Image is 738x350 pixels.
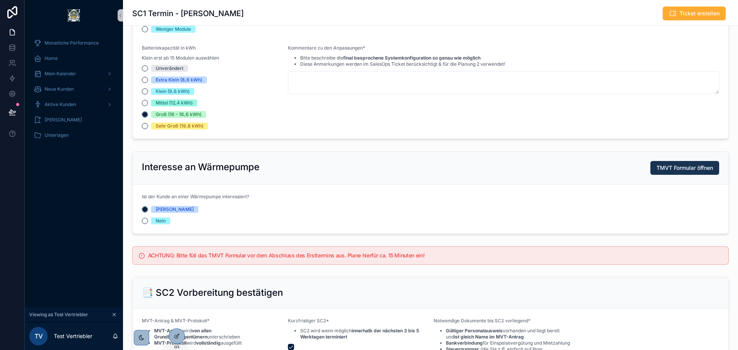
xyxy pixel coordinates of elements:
p: Test Vertriebler [54,332,92,340]
div: Sehr Groß (19,8 kWh) [156,123,203,129]
a: Unterlagen [29,128,118,142]
span: Monatliche Performance [45,40,99,46]
span: TMVT Formular öffnen [657,164,713,172]
strong: Gültiger Personalausweis [446,328,503,333]
a: Mein Kalender [29,67,118,81]
a: Neue Kunden [29,82,118,96]
li: vorhanden und liegt bereit und [446,328,573,340]
button: TMVT Formular öffnen [650,161,719,175]
li: für Einspeisevergütung und Mietzahlung [446,340,573,346]
span: Aktive Kunden [45,101,76,108]
h2: 📑 SC2 Vorbereitung bestätigen [142,287,283,299]
div: Groß (16 - 16,6 kWh) [156,111,201,118]
div: Klein (9,6 kWh) [156,88,189,95]
div: Unverändert [156,65,183,72]
strong: innerhalb der nächsten 3 bis 5 Werktagen terminiert [300,328,419,340]
div: scrollable content [25,31,123,152]
li: SC2 wird wenn möglich [300,328,428,340]
li: Bitte beschreibe die [300,55,505,61]
h2: Interesse an Wärmepumpe [142,161,259,173]
div: Weniger Module [156,26,191,33]
h5: ACHTUNG: Bitte füll das TMVT Formular vor dem Abschluss des Ersttermins aus. Plane hierfür ca. 15... [148,253,722,258]
span: Unterlagen [45,132,69,138]
strong: ist gleich Name im MVT-Antrag [454,334,524,340]
li: wird unterschrieben [154,328,282,340]
span: Notwendige Dokumente bis SC2 vorliegend* [434,318,530,323]
li: Diese Anmerkungen werden im SalesOps Ticket berücksichtigt & für die Planung 2 verwendet! [300,61,505,67]
strong: von allen Grundbucheigentümern [154,328,211,340]
span: Kurzfristiger SC2* [288,318,329,323]
span: TV [35,332,43,341]
span: Home [45,55,58,61]
strong: final besprochene Systemkonfiguration so genau wie möglich [343,55,480,61]
span: MVT-Antrag & MVT-Protokoll* [142,318,209,323]
div: Mittel (12,4 kWh) [156,100,193,106]
span: Neue Kunden [45,86,74,92]
a: [PERSON_NAME] [29,113,118,127]
span: Mein Kalender [45,71,76,77]
div: [PERSON_NAME] [156,206,194,213]
strong: MVT-Protokoll [154,340,186,346]
img: App logo [68,9,80,22]
div: Nein [156,217,166,224]
a: Home [29,51,118,65]
div: Extra Klein (8,6 kWh) [156,76,202,83]
strong: Bankverbindung [446,340,483,346]
strong: vollständig [196,340,221,346]
span: Batteriekapazität in kWh [142,45,196,51]
span: Viewing as Test Vertriebler [29,312,88,318]
span: [PERSON_NAME] [45,117,82,123]
span: Ticket erstellen [680,10,720,17]
span: Klein erst ab 15 Modulen auswählen [142,55,219,61]
span: Kommentare zu den Anpassungen* [288,45,365,51]
button: Ticket erstellen [663,7,726,20]
a: Aktive Kunden [29,98,118,111]
span: Ist der Kunde an einer Wärmepumpe interessiert? [142,194,249,199]
li: wird ausgefüllt [154,340,282,346]
a: Monatliche Performance [29,36,118,50]
strong: MVT-Antrag [154,328,182,333]
h1: SC1 Termin - [PERSON_NAME] [132,8,244,19]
